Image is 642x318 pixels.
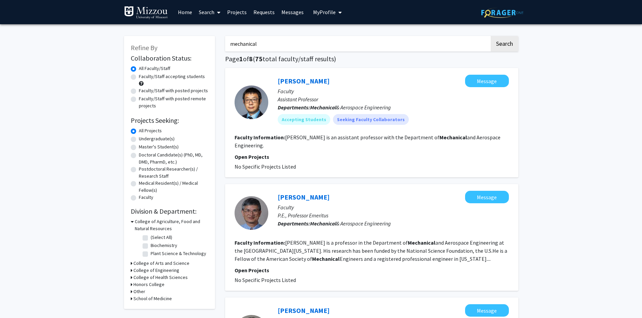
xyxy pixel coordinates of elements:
[312,255,340,262] b: Mechanical
[175,0,195,24] a: Home
[133,281,164,288] h3: Honors College
[408,239,435,246] b: Mechanical
[131,54,208,62] h2: Collaboration Status:
[135,218,208,232] h3: College of Agriculture, Food and Natural Resources
[235,266,509,274] p: Open Projects
[151,250,206,257] label: Plant Science & Technology
[131,207,208,215] h2: Division & Department:
[139,194,153,201] label: Faculty
[133,274,188,281] h3: College of Health Sciences
[151,242,177,249] label: Biochemistry
[235,153,509,161] p: Open Projects
[278,77,330,85] a: [PERSON_NAME]
[225,55,518,63] h1: Page of ( total faculty/staff results)
[249,55,253,63] span: 8
[235,163,296,170] span: No Specific Projects Listed
[278,0,307,24] a: Messages
[465,304,509,317] button: Message Jian Lin
[139,180,208,194] label: Medical Resident(s) / Medical Fellow(s)
[235,277,296,283] span: No Specific Projects Listed
[235,134,285,141] b: Faculty Information:
[278,95,509,103] p: Assistant Professor
[250,0,278,24] a: Requests
[224,0,250,24] a: Projects
[133,260,189,267] h3: College of Arts and Science
[310,104,336,111] b: Mechanical
[139,65,170,72] label: All Faculty/Staff
[133,267,179,274] h3: College of Engineering
[235,239,285,246] b: Faculty Information:
[278,203,509,211] p: Faculty
[133,295,172,302] h3: School of Medicine
[5,288,29,313] iframe: Chat
[278,87,509,95] p: Faculty
[239,55,243,63] span: 1
[133,288,145,295] h3: Other
[313,9,336,15] span: My Profile
[131,43,157,52] span: Refine By
[151,234,172,241] label: (Select All)
[139,166,208,180] label: Postdoctoral Researcher(s) / Research Staff
[235,134,500,149] fg-read-more: [PERSON_NAME] is an assistant professor with the Department of and Aerospace Engineering.
[278,114,330,125] mat-chip: Accepting Students
[139,87,208,94] label: Faculty/Staff with posted projects
[124,6,168,20] img: University of Missouri Logo
[278,306,330,315] a: [PERSON_NAME]
[310,104,391,111] span: & Aerospace Engineering
[278,104,310,111] b: Departments:
[481,7,523,18] img: ForagerOne Logo
[333,114,409,125] mat-chip: Seeking Faculty Collaborators
[225,36,490,51] input: Search Keywords
[278,220,310,227] b: Departments:
[139,127,162,134] label: All Projects
[310,220,391,227] span: & Aerospace Engineering
[278,193,330,201] a: [PERSON_NAME]
[139,95,208,109] label: Faculty/Staff with posted remote projects
[235,239,507,262] fg-read-more: [PERSON_NAME] is a professor in the Department of and Aerospace Engineering at the [GEOGRAPHIC_DA...
[278,211,509,219] p: P.E., Professor Emeritus
[439,134,467,141] b: Mechanical
[491,36,518,51] button: Search
[139,135,175,142] label: Undergraduate(s)
[131,116,208,125] h2: Projects Seeking:
[255,55,263,63] span: 75
[195,0,224,24] a: Search
[139,73,205,80] label: Faculty/Staff accepting students
[310,220,336,227] b: Mechanical
[139,143,179,150] label: Master's Student(s)
[465,191,509,203] button: Message Yuyi Lin
[139,151,208,166] label: Doctoral Candidate(s) (PhD, MD, DMD, PharmD, etc.)
[465,75,509,87] button: Message Yao Zhai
